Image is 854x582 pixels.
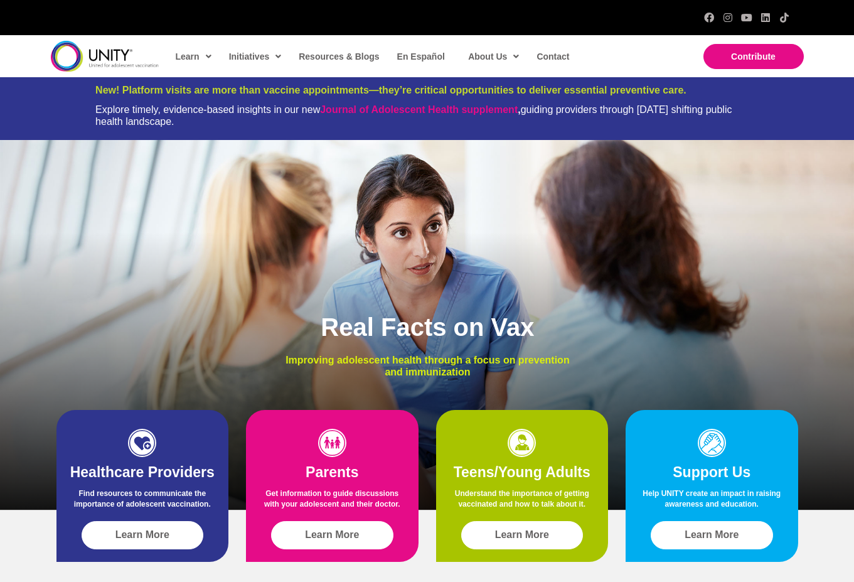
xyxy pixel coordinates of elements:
[461,521,584,549] a: Learn More
[82,521,204,549] a: Learn More
[495,529,549,541] span: Learn More
[69,488,216,516] p: Find resources to communicate the importance of adolescent vaccination.
[271,521,393,549] a: Learn More
[530,42,574,71] a: Contact
[292,42,384,71] a: Resources & Blogs
[305,529,359,541] span: Learn More
[731,51,776,62] span: Contribute
[698,429,726,457] img: icon-support-1
[320,104,518,115] a: Journal of Adolescent Health supplement
[397,51,445,62] span: En Español
[761,13,771,23] a: LinkedIn
[449,463,596,482] h2: Teens/Young Adults
[742,13,752,23] a: YouTube
[779,13,789,23] a: TikTok
[449,488,596,516] p: Understand the importance of getting vaccinated and how to talk about it.
[128,429,156,457] img: icon-HCP-1
[321,313,534,341] span: Real Facts on Vax
[95,85,686,95] span: New! Platform visits are more than vaccine appointments—they’re critical opportunities to deliver...
[703,44,804,69] a: Contribute
[51,41,159,72] img: unity-logo-dark
[723,13,733,23] a: Instagram
[299,51,379,62] span: Resources & Blogs
[259,488,406,516] p: Get information to guide discussions with your adolescent and their doctor.
[69,463,216,482] h2: Healthcare Providers
[704,13,714,23] a: Facebook
[391,42,450,71] a: En Español
[462,42,524,71] a: About Us
[508,429,536,457] img: icon-teens-1
[115,529,169,541] span: Learn More
[229,47,282,66] span: Initiatives
[95,104,759,127] div: Explore timely, evidence-based insights in our new guiding providers through [DATE] shifting publ...
[638,463,786,482] h2: Support Us
[536,51,569,62] span: Contact
[318,429,346,457] img: icon-parents-1
[685,529,739,541] span: Learn More
[259,463,406,482] h2: Parents
[176,47,211,66] span: Learn
[638,488,786,516] p: Help UNITY create an impact in raising awareness and education.
[276,354,579,378] p: Improving adolescent health through a focus on prevention and immunization
[320,104,520,115] strong: ,
[651,521,773,549] a: Learn More
[468,47,519,66] span: About Us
